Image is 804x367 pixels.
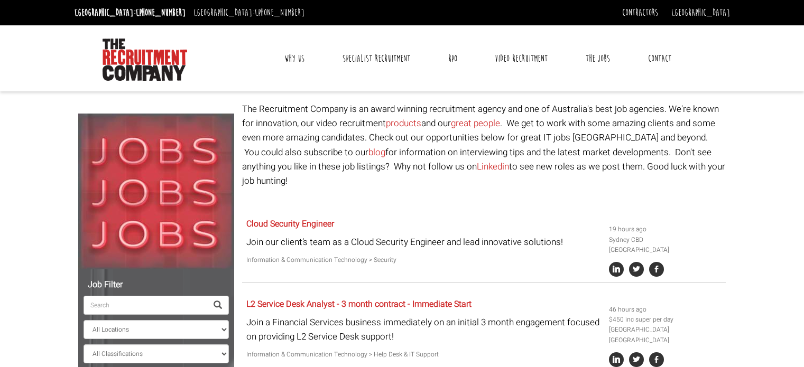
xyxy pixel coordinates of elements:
img: Jobs, Jobs, Jobs [78,114,234,269]
p: Join a Financial Services business immediately on an initial 3 month engagement focused on provid... [246,315,601,344]
p: Information & Communication Technology > Help Desk & IT Support [246,350,601,360]
a: L2 Service Desk Analyst - 3 month contract - Immediate Start [246,298,472,310]
li: [GEOGRAPHIC_DATA]: [72,4,188,21]
a: Specialist Recruitment [335,45,418,72]
li: 19 hours ago [609,224,722,234]
li: $450 inc super per day [609,315,722,325]
li: Sydney CBD [GEOGRAPHIC_DATA] [609,235,722,255]
a: [PHONE_NUMBER] [136,7,186,18]
h5: Job Filter [84,280,229,290]
p: The Recruitment Company is an award winning recruitment agency and one of Australia's best job ag... [242,102,726,188]
a: Video Recruitment [487,45,556,72]
a: The Jobs [578,45,618,72]
li: [GEOGRAPHIC_DATA] [GEOGRAPHIC_DATA] [609,325,722,345]
a: [GEOGRAPHIC_DATA] [671,7,730,18]
a: Contact [640,45,679,72]
p: Join our client’s team as a Cloud Security Engineer and lead innovative solutions! [246,235,601,249]
li: [GEOGRAPHIC_DATA]: [191,4,307,21]
p: Information & Communication Technology > Security [246,255,601,265]
input: Search [84,296,207,315]
a: [PHONE_NUMBER] [255,7,304,18]
a: RPO [440,45,465,72]
img: The Recruitment Company [103,39,187,81]
a: Cloud Security Engineer [246,218,334,230]
a: Why Us [276,45,312,72]
a: Linkedin [477,160,509,173]
a: Contractors [622,7,658,18]
li: 46 hours ago [609,305,722,315]
a: blog [368,146,385,159]
a: products [386,117,421,130]
a: great people [451,117,500,130]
